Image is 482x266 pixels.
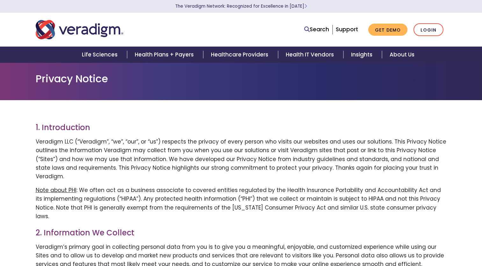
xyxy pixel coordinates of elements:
[36,73,447,85] h1: Privacy Notice
[36,19,123,40] img: Veradigm logo
[36,186,447,221] p: : We often act as a business associate to covered entities regulated by the Health Insurance Port...
[368,24,407,36] a: Get Demo
[203,47,278,63] a: Healthcare Providers
[127,47,203,63] a: Health Plans + Payers
[304,25,329,34] a: Search
[36,186,76,194] u: Note about PHI
[382,47,422,63] a: About Us
[336,26,358,33] a: Support
[36,123,447,132] h3: 1. Introduction
[343,47,382,63] a: Insights
[175,3,307,9] a: The Veradigm Network: Recognized for Excellence in [DATE]Learn More
[36,137,447,181] p: Veradigm LLC (“Veradigm”, “we”, “our”, or “us”) respects the privacy of every person who visits o...
[278,47,343,63] a: Health IT Vendors
[414,23,443,36] a: Login
[74,47,127,63] a: Life Sciences
[36,228,447,238] h3: 2. Information We Collect
[304,3,307,9] span: Learn More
